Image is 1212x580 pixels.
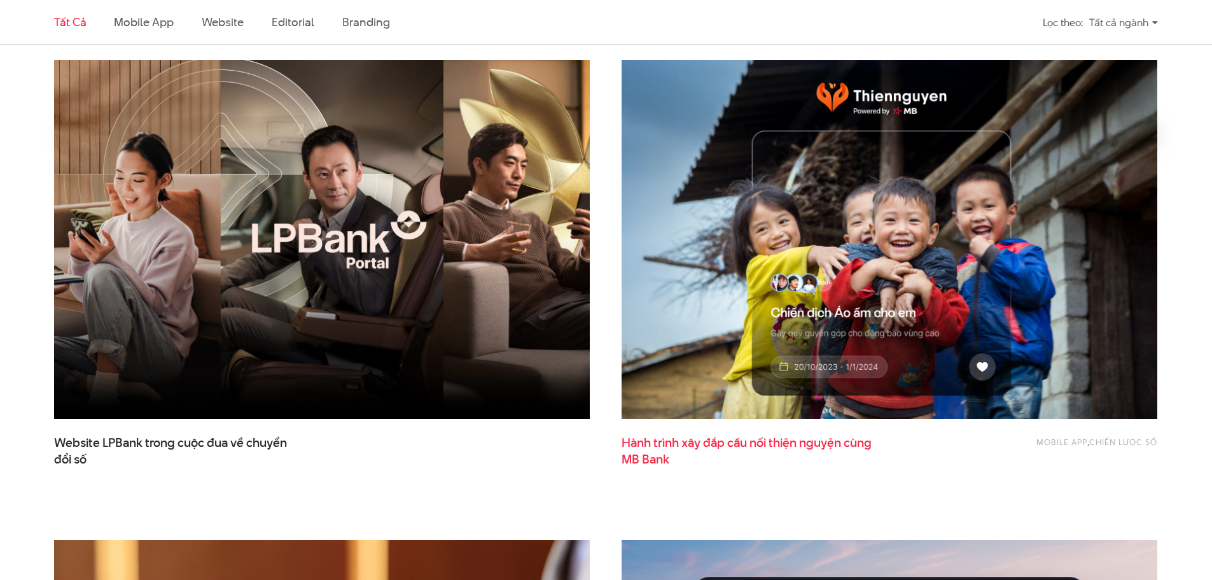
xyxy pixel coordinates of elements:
[54,435,309,467] span: Website LPBank trong cuộc đua về chuyển
[622,435,876,467] a: Hành trình xây đắp cầu nối thiện nguyện cùngMB Bank
[622,60,1157,419] img: thumb
[114,14,173,30] a: Mobile app
[943,435,1157,460] div: ,
[54,60,590,419] img: LPBank portal
[1036,436,1087,448] a: Mobile app
[342,14,389,30] a: Branding
[202,14,244,30] a: Website
[1089,436,1157,448] a: Chiến lược số
[54,435,309,467] a: Website LPBank trong cuộc đua về chuyểnđổi số
[54,14,86,30] a: Tất cả
[272,14,314,30] a: Editorial
[1043,11,1083,34] div: Lọc theo:
[622,435,876,467] span: Hành trình xây đắp cầu nối thiện nguyện cùng
[1089,11,1158,34] div: Tất cả ngành
[54,451,87,468] span: đổi số
[622,451,669,468] span: MB Bank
